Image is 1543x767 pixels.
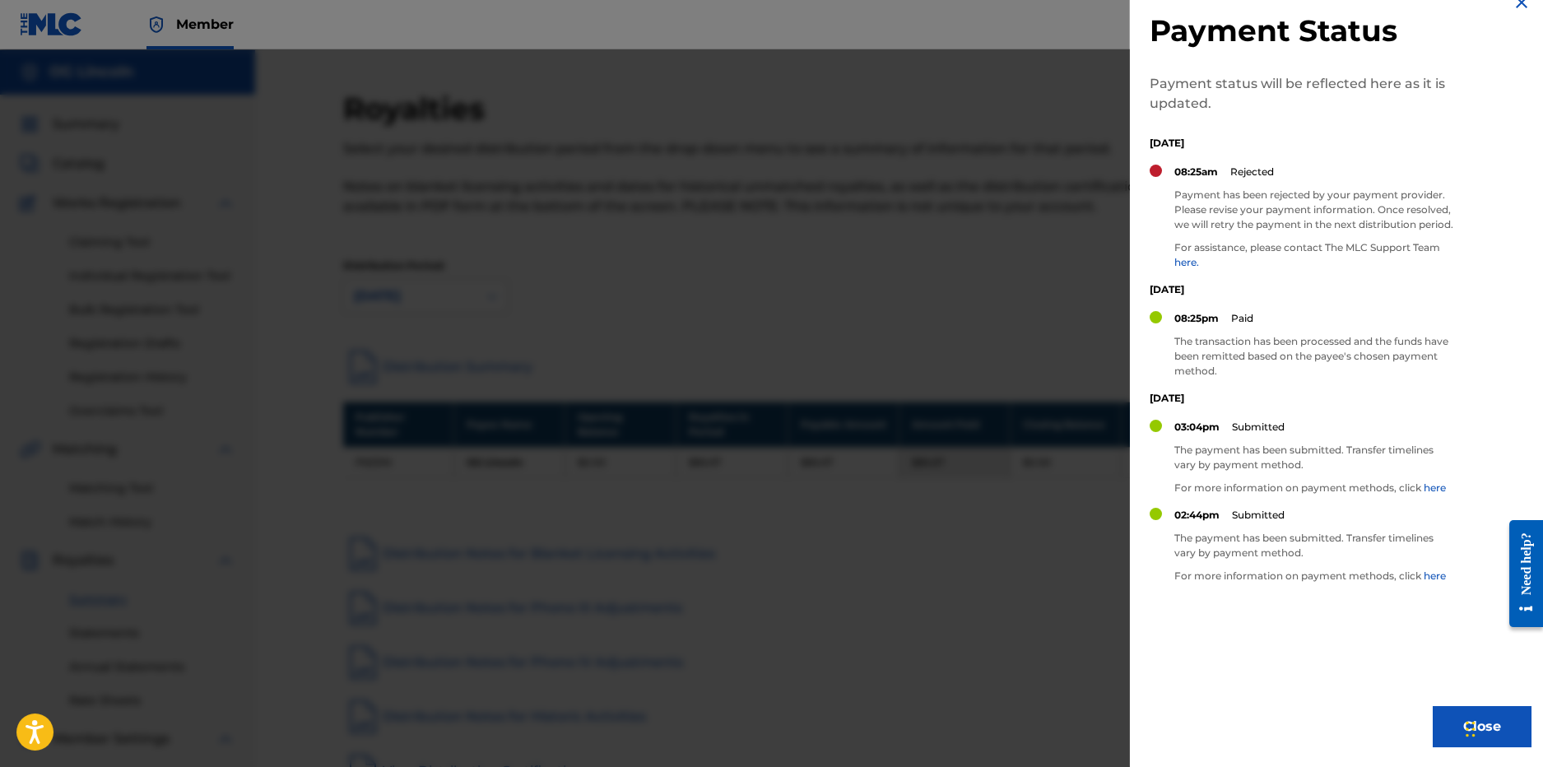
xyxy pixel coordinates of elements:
[1232,508,1285,523] p: Submitted
[1497,507,1543,639] iframe: Resource Center
[20,12,83,36] img: MLC Logo
[1150,282,1454,297] p: [DATE]
[1174,165,1218,179] p: 08:25am
[1174,508,1220,523] p: 02:44pm
[1231,311,1253,326] p: Paid
[1424,569,1446,582] a: here
[1150,74,1454,114] p: Payment status will be reflected here as it is updated.
[1461,688,1543,767] iframe: Chat Widget
[1230,165,1274,179] p: Rejected
[1174,531,1454,560] p: The payment has been submitted. Transfer timelines vary by payment method.
[1174,188,1454,232] p: Payment has been rejected by your payment provider. Please revise your payment information. Once ...
[1433,706,1531,747] button: Close
[1174,240,1454,270] p: For assistance, please contact The MLC Support Team
[1424,481,1446,494] a: here
[1466,704,1476,754] div: Drag
[176,15,234,34] span: Member
[1174,420,1220,435] p: 03:04pm
[1174,569,1454,583] p: For more information on payment methods, click
[1174,443,1454,472] p: The payment has been submitted. Transfer timelines vary by payment method.
[1174,334,1454,379] p: The transaction has been processed and the funds have been remitted based on the payee's chosen p...
[1174,311,1219,326] p: 08:25pm
[1232,420,1285,435] p: Submitted
[146,15,166,35] img: Top Rightsholder
[1174,481,1454,495] p: For more information on payment methods, click
[1174,256,1199,268] a: here.
[1150,136,1454,151] p: [DATE]
[1150,391,1454,406] p: [DATE]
